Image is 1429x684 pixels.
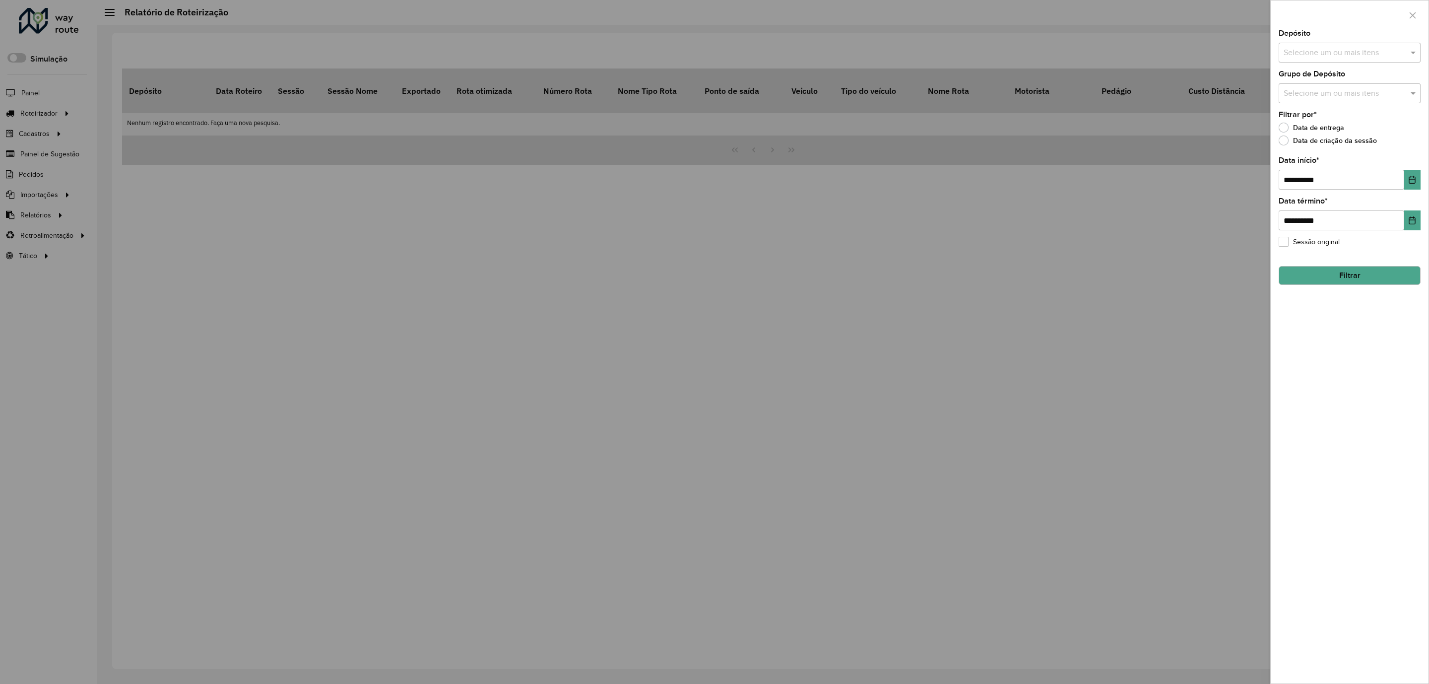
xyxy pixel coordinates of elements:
[1279,123,1344,133] label: Data de entrega
[1279,109,1317,121] label: Filtrar por
[1279,195,1328,207] label: Data término
[1279,136,1377,145] label: Data de criação da sessão
[1279,27,1310,39] label: Depósito
[1404,170,1421,190] button: Choose Date
[1404,210,1421,230] button: Choose Date
[1279,237,1340,247] label: Sessão original
[1279,154,1319,166] label: Data início
[1279,68,1345,80] label: Grupo de Depósito
[1279,266,1421,285] button: Filtrar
